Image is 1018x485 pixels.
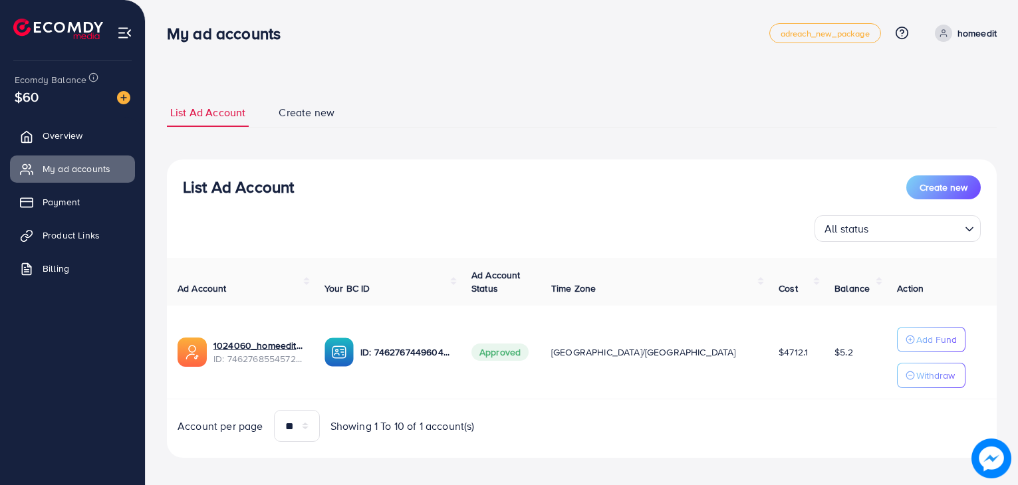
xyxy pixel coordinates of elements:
[117,25,132,41] img: menu
[43,229,100,242] span: Product Links
[43,195,80,209] span: Payment
[920,181,967,194] span: Create new
[972,439,1011,478] img: image
[815,215,981,242] div: Search for option
[15,73,86,86] span: Ecomdy Balance
[183,177,294,197] h3: List Ad Account
[916,367,955,383] p: Withdraw
[43,129,82,142] span: Overview
[906,175,981,199] button: Create new
[834,282,870,295] span: Balance
[330,419,475,434] span: Showing 1 To 10 of 1 account(s)
[178,338,207,367] img: ic-ads-acc.e4c84228.svg
[360,344,450,360] p: ID: 7462767449604177937
[213,352,303,365] span: ID: 7462768554572742672
[324,338,354,367] img: ic-ba-acc.ded83a64.svg
[213,339,303,352] a: 1024060_homeedit7_1737561213516
[279,105,334,120] span: Create new
[897,327,965,352] button: Add Fund
[822,219,872,239] span: All status
[10,189,135,215] a: Payment
[551,345,736,359] span: [GEOGRAPHIC_DATA]/[GEOGRAPHIC_DATA]
[15,87,39,106] span: $60
[834,345,853,359] span: $5.2
[873,217,959,239] input: Search for option
[957,25,997,41] p: homeedit
[471,268,521,295] span: Ad Account Status
[897,363,965,388] button: Withdraw
[10,255,135,282] a: Billing
[178,282,227,295] span: Ad Account
[779,282,798,295] span: Cost
[170,105,245,120] span: List Ad Account
[10,122,135,149] a: Overview
[324,282,370,295] span: Your BC ID
[551,282,596,295] span: Time Zone
[779,345,808,359] span: $4712.1
[916,332,957,347] p: Add Fund
[117,91,130,104] img: image
[178,419,263,434] span: Account per page
[213,339,303,366] div: <span class='underline'>1024060_homeedit7_1737561213516</span></br>7462768554572742672
[471,343,529,361] span: Approved
[897,282,924,295] span: Action
[930,25,997,42] a: homeedit
[43,162,110,175] span: My ad accounts
[13,19,103,39] img: logo
[10,155,135,182] a: My ad accounts
[10,222,135,248] a: Product Links
[43,262,69,275] span: Billing
[781,29,870,38] span: adreach_new_package
[167,24,291,43] h3: My ad accounts
[769,23,881,43] a: adreach_new_package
